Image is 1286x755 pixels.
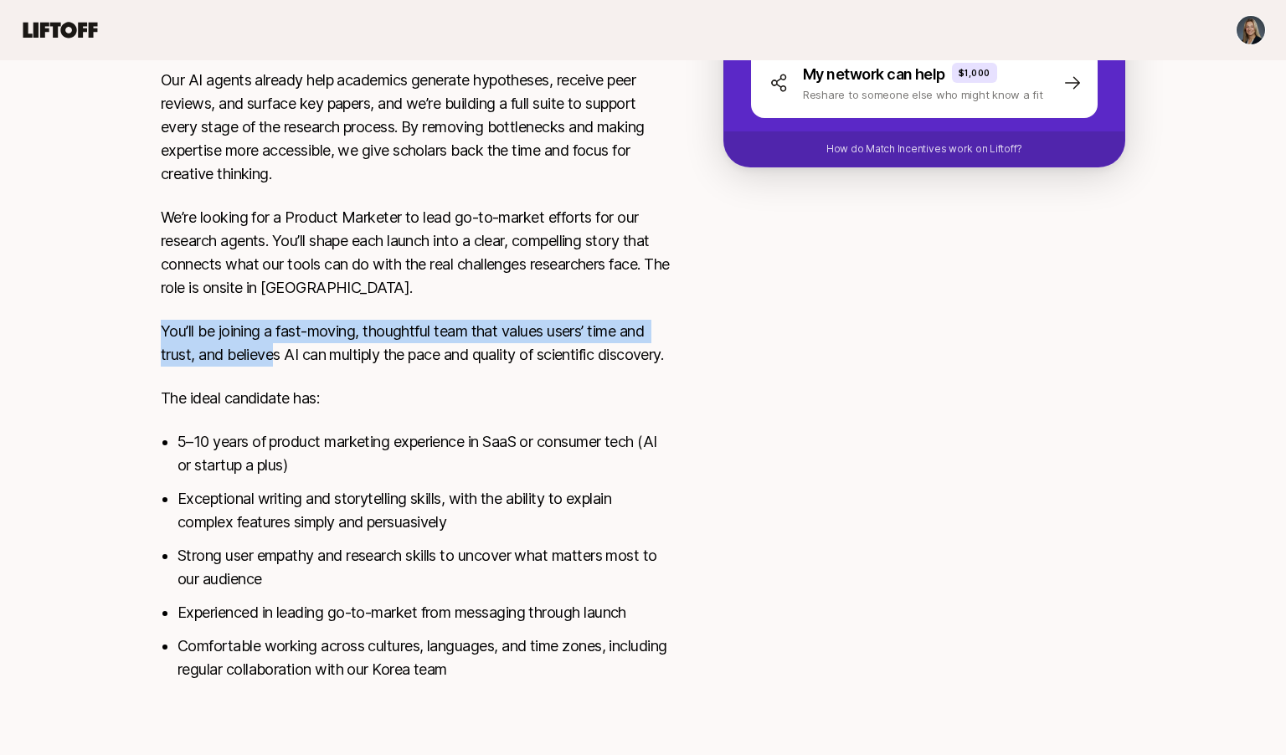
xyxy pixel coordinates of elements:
[177,634,670,681] li: Comfortable working across cultures, languages, and time zones, including regular collaboration w...
[1237,16,1265,44] img: Marina Shabanov
[803,86,1043,103] p: Reshare to someone else who might know a fit
[803,63,945,86] p: My network can help
[161,387,670,410] p: The ideal candidate has:
[1236,15,1266,45] button: Marina Shabanov
[826,141,1022,157] p: How do Match Incentives work on Liftoff?
[161,320,670,367] p: You’ll be joining a fast-moving, thoughtful team that values users’ time and trust, and believes ...
[161,69,670,186] p: Our AI agents already help academics generate hypotheses, receive peer reviews, and surface key p...
[161,206,670,300] p: We’re looking for a Product Marketer to lead go-to-market efforts for our research agents. You’ll...
[177,544,670,591] li: Strong user empathy and research skills to uncover what matters most to our audience
[177,430,670,477] li: 5–10 years of product marketing experience in SaaS or consumer tech (AI or startup a plus)
[959,66,990,80] p: $1,000
[177,487,670,534] li: Exceptional writing and storytelling skills, with the ability to explain complex features simply ...
[177,601,670,624] li: Experienced in leading go-to-market from messaging through launch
